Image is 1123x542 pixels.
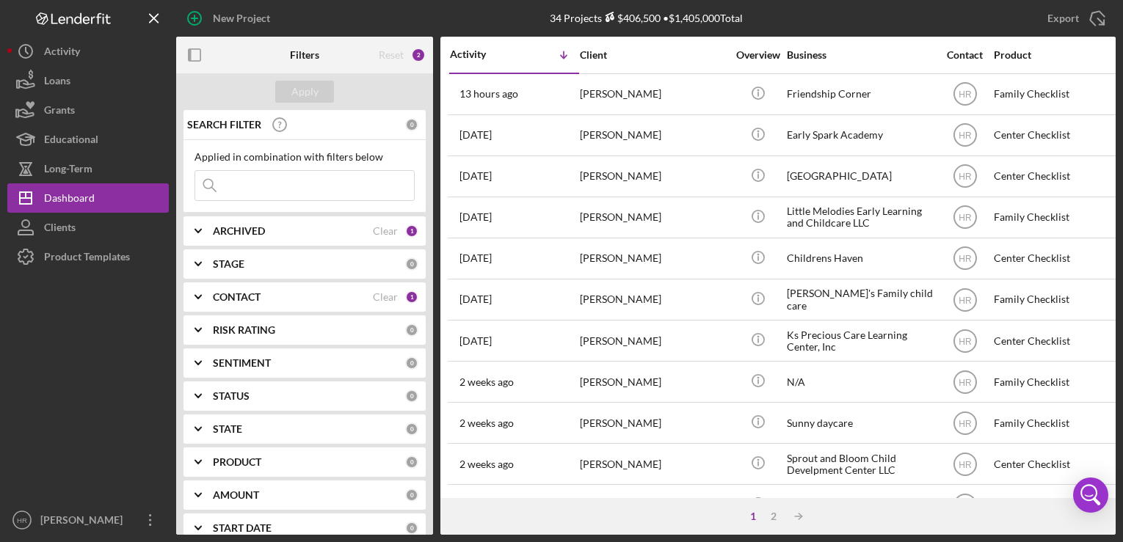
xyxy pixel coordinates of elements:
div: New Project [213,4,270,33]
time: 2025-09-09 19:13 [459,458,514,470]
div: [PERSON_NAME] [580,116,727,155]
text: HR [959,89,972,100]
b: STATUS [213,390,250,402]
button: Educational [7,125,169,154]
time: 2025-09-25 03:27 [459,129,492,141]
div: [PERSON_NAME] [580,444,727,483]
div: 0 [405,422,418,436]
div: 0 [405,521,418,535]
time: 2025-09-24 19:06 [459,170,492,182]
time: 2025-09-11 21:56 [459,417,514,429]
b: START DATE [213,522,272,534]
div: Apply [291,81,319,103]
div: [PERSON_NAME] [37,505,132,538]
div: [PERSON_NAME] [580,403,727,442]
div: [PERSON_NAME] [580,75,727,114]
div: 0 [405,118,418,131]
time: 2025-09-19 20:07 [459,252,492,264]
button: New Project [176,4,285,33]
div: Dashboard [44,183,95,216]
div: 0 [405,488,418,502]
div: 1 [743,510,763,522]
div: Long-Term [44,154,92,187]
button: HR[PERSON_NAME] [7,505,169,535]
div: 34 Projects • $1,405,000 Total [550,12,743,24]
time: 2025-09-15 23:09 [459,376,514,388]
div: 2 [411,48,426,62]
b: ARCHIVED [213,225,265,237]
div: [PERSON_NAME] [580,157,727,196]
div: [PERSON_NAME] [580,362,727,401]
button: Grants [7,95,169,125]
div: 1 [405,290,418,304]
div: [PERSON_NAME] [580,486,727,524]
b: RISK RATING [213,324,275,336]
b: Filters [290,49,319,61]
time: 2025-09-26 00:31 [459,88,518,100]
div: [GEOGRAPHIC_DATA] [787,157,934,196]
div: Clear [373,225,398,237]
div: $406,500 [602,12,661,24]
text: HR [959,377,972,387]
b: SEARCH FILTER [187,119,261,131]
div: Ks Precious Care Learning Center, Inc [787,321,934,360]
div: N/A [787,362,934,401]
div: Clear [373,291,398,303]
button: Dashboard [7,183,169,213]
text: HR [959,336,972,346]
div: 1 [405,224,418,238]
div: Business [787,49,934,61]
div: Activity [450,48,515,60]
div: 0 [405,389,418,403]
div: Activity [44,37,80,70]
text: HR [959,172,972,182]
div: Sunny daycare [787,403,934,442]
div: [PERSON_NAME] [580,198,727,237]
text: HR [17,516,27,524]
text: HR [959,254,972,264]
button: Product Templates [7,242,169,271]
button: Activity [7,37,169,66]
div: Product Templates [44,242,130,275]
b: STAGE [213,258,244,270]
div: Client [580,49,727,61]
div: Applied in combination with filters below [195,151,415,163]
text: HR [959,131,972,141]
b: AMOUNT [213,489,259,501]
div: Friendship Corner [787,75,934,114]
div: 2 [763,510,784,522]
div: Little Melodies Early Learning and Childcare LLC [787,198,934,237]
button: Apply [275,81,334,103]
div: Loans [44,66,70,99]
b: PRODUCT [213,456,261,468]
div: Sprout and Bloom Child Develpment Center LLC [787,444,934,483]
text: HR [959,459,972,469]
div: Early Spark Academy [787,116,934,155]
div: Overview [730,49,785,61]
div: Contact [937,49,992,61]
div: [PERSON_NAME] [580,321,727,360]
button: Export [1033,4,1116,33]
time: 2025-09-23 20:22 [459,211,492,223]
div: Open Intercom Messenger [1073,477,1108,513]
b: CONTACT [213,291,261,303]
div: [PERSON_NAME] [580,239,727,278]
div: Childrens Haven [787,239,934,278]
b: STATE [213,423,242,435]
button: Clients [7,213,169,242]
div: Educational [44,125,98,158]
div: 0 [405,257,418,271]
text: HR [959,418,972,428]
a: Loans [7,66,169,95]
b: SENTIMENT [213,357,271,369]
button: Long-Term [7,154,169,183]
div: Grants [44,95,75,128]
div: 0 [405,356,418,370]
div: Export [1047,4,1079,33]
text: HR [959,295,972,305]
